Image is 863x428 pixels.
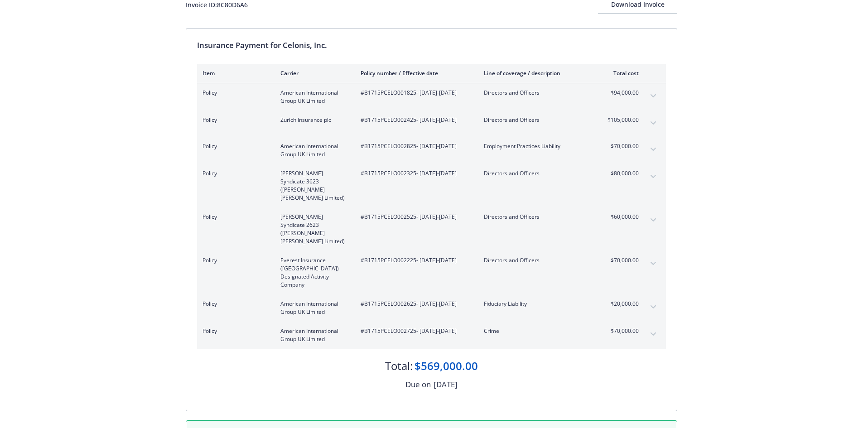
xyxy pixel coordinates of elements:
[646,89,661,103] button: expand content
[280,142,346,159] span: American International Group UK Limited
[280,256,346,289] span: Everest Insurance ([GEOGRAPHIC_DATA]) Designated Activity Company
[280,169,346,202] span: [PERSON_NAME] Syndicate 3623 ([PERSON_NAME] [PERSON_NAME] Limited)
[197,294,666,322] div: PolicyAmerican International Group UK Limited#B1715PCELO002625- [DATE]-[DATE]Fiduciary Liability$...
[605,169,639,178] span: $80,000.00
[484,213,590,221] span: Directors and Officers
[484,300,590,308] span: Fiduciary Liability
[361,69,469,77] div: Policy number / Effective date
[646,327,661,341] button: expand content
[484,116,590,124] span: Directors and Officers
[202,69,266,77] div: Item
[197,83,666,111] div: PolicyAmerican International Group UK Limited#B1715PCELO001825- [DATE]-[DATE]Directors and Office...
[605,213,639,221] span: $60,000.00
[202,256,266,264] span: Policy
[197,164,666,207] div: Policy[PERSON_NAME] Syndicate 3623 ([PERSON_NAME] [PERSON_NAME] Limited)#B1715PCELO002325- [DATE]...
[415,358,478,374] div: $569,000.00
[434,379,458,390] div: [DATE]
[484,169,590,178] span: Directors and Officers
[484,89,590,97] span: Directors and Officers
[385,358,413,374] div: Total:
[280,69,346,77] div: Carrier
[361,116,469,124] span: #B1715PCELO002425 - [DATE]-[DATE]
[197,251,666,294] div: PolicyEverest Insurance ([GEOGRAPHIC_DATA]) Designated Activity Company#B1715PCELO002225- [DATE]-...
[280,327,346,343] span: American International Group UK Limited
[197,207,666,251] div: Policy[PERSON_NAME] Syndicate 2623 ([PERSON_NAME] [PERSON_NAME] Limited)#B1715PCELO002525- [DATE]...
[197,39,666,51] div: Insurance Payment for Celonis, Inc.
[605,89,639,97] span: $94,000.00
[646,256,661,271] button: expand content
[605,256,639,264] span: $70,000.00
[605,300,639,308] span: $20,000.00
[646,213,661,227] button: expand content
[484,69,590,77] div: Line of coverage / description
[361,300,469,308] span: #B1715PCELO002625 - [DATE]-[DATE]
[202,169,266,178] span: Policy
[202,213,266,221] span: Policy
[280,213,346,245] span: [PERSON_NAME] Syndicate 2623 ([PERSON_NAME] [PERSON_NAME] Limited)
[605,69,639,77] div: Total cost
[484,327,590,335] span: Crime
[280,89,346,105] span: American International Group UK Limited
[202,300,266,308] span: Policy
[361,169,469,178] span: #B1715PCELO002325 - [DATE]-[DATE]
[484,142,590,150] span: Employment Practices Liability
[646,300,661,314] button: expand content
[361,89,469,97] span: #B1715PCELO001825 - [DATE]-[DATE]
[361,327,469,335] span: #B1715PCELO002725 - [DATE]-[DATE]
[405,379,431,390] div: Due on
[202,142,266,150] span: Policy
[646,169,661,184] button: expand content
[280,116,346,124] span: Zurich Insurance plc
[605,327,639,335] span: $70,000.00
[361,213,469,221] span: #B1715PCELO002525 - [DATE]-[DATE]
[484,256,590,264] span: Directors and Officers
[197,111,666,137] div: PolicyZurich Insurance plc#B1715PCELO002425- [DATE]-[DATE]Directors and Officers$105,000.00expand...
[605,116,639,124] span: $105,000.00
[202,116,266,124] span: Policy
[605,142,639,150] span: $70,000.00
[280,300,346,316] span: American International Group UK Limited
[646,116,661,130] button: expand content
[646,142,661,157] button: expand content
[197,137,666,164] div: PolicyAmerican International Group UK Limited#B1715PCELO002825- [DATE]-[DATE]Employment Practices...
[361,256,469,264] span: #B1715PCELO002225 - [DATE]-[DATE]
[361,142,469,150] span: #B1715PCELO002825 - [DATE]-[DATE]
[197,322,666,349] div: PolicyAmerican International Group UK Limited#B1715PCELO002725- [DATE]-[DATE]Crime$70,000.00expan...
[202,327,266,335] span: Policy
[202,89,266,97] span: Policy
